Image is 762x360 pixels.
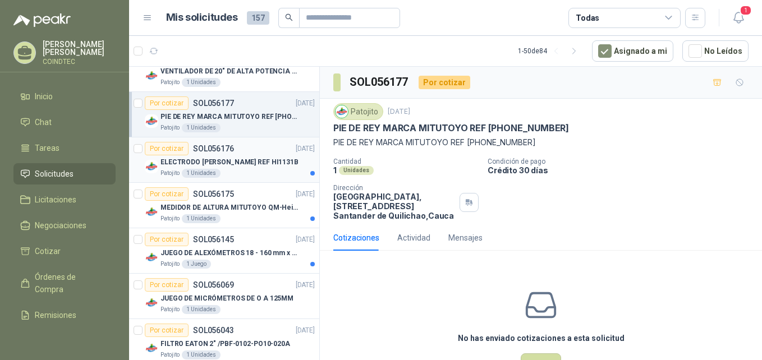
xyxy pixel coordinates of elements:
[13,112,116,133] a: Chat
[296,280,315,290] p: [DATE]
[350,73,410,91] h3: SOL056177
[160,293,293,304] p: JUEGO DE MICRÓMETROS DE O A 125MM
[13,266,116,300] a: Órdenes de Compra
[296,189,315,200] p: [DATE]
[333,122,569,134] p: PIE DE REY MARCA MITUTOYO REF [PHONE_NUMBER]
[145,160,158,173] img: Company Logo
[145,251,158,264] img: Company Logo
[296,325,315,336] p: [DATE]
[193,281,234,289] p: SOL056069
[576,12,599,24] div: Todas
[35,168,74,180] span: Solicitudes
[129,137,319,183] a: Por cotizarSOL056176[DATE] Company LogoELECTRODO [PERSON_NAME] REF HI1131BPatojito1 Unidades
[129,228,319,274] a: Por cotizarSOL056145[DATE] Company LogoJUEGO DE ALEXÓMETROS 18 - 160 mm x 0,01 mm 2824-S3Patojito...
[13,137,116,159] a: Tareas
[129,47,319,92] a: Por cotizarSOL056347[DATE] Company LogoVENTILADOR DE 20" DE ALTA POTENCIA PARA ANCLAR A LA PAREDP...
[182,350,221,359] div: 1 Unidades
[592,40,673,62] button: Asignado a mi
[182,260,211,269] div: 1 Juego
[333,136,749,149] p: PIE DE REY MARCA MITUTOYO REF [PHONE_NUMBER]
[35,90,53,103] span: Inicio
[333,103,383,120] div: Patojito
[145,96,189,110] div: Por cotizar
[388,107,410,117] p: [DATE]
[682,40,749,62] button: No Leídos
[518,42,583,60] div: 1 - 50 de 84
[419,76,470,89] div: Por cotizar
[160,214,180,223] p: Patojito
[333,232,379,244] div: Cotizaciones
[160,66,300,77] p: VENTILADOR DE 20" DE ALTA POTENCIA PARA ANCLAR A LA PARED
[160,157,299,168] p: ELECTRODO [PERSON_NAME] REF HI1131B
[193,236,234,243] p: SOL056145
[145,114,158,128] img: Company Logo
[458,332,625,344] h3: No has enviado cotizaciones a esta solicitud
[296,144,315,154] p: [DATE]
[160,112,300,122] p: PIE DE REY MARCA MITUTOYO REF [PHONE_NUMBER]
[145,205,158,219] img: Company Logo
[296,98,315,109] p: [DATE]
[160,305,180,314] p: Patojito
[145,324,189,337] div: Por cotizar
[397,232,430,244] div: Actividad
[488,158,758,165] p: Condición de pago
[740,5,752,16] span: 1
[35,245,61,257] span: Cotizar
[193,190,234,198] p: SOL056175
[160,248,300,259] p: JUEGO DE ALEXÓMETROS 18 - 160 mm x 0,01 mm 2824-S3
[145,233,189,246] div: Por cotizar
[182,305,221,314] div: 1 Unidades
[182,214,221,223] div: 1 Unidades
[160,123,180,132] p: Patojito
[13,13,71,27] img: Logo peakr
[13,163,116,184] a: Solicitudes
[285,13,293,21] span: search
[182,169,221,178] div: 1 Unidades
[160,78,180,87] p: Patojito
[160,350,180,359] p: Patojito
[160,169,180,178] p: Patojito
[166,10,238,26] h1: Mis solicitudes
[247,11,269,25] span: 157
[193,99,234,107] p: SOL056177
[333,158,479,165] p: Cantidad
[35,142,59,154] span: Tareas
[182,78,221,87] div: 1 Unidades
[336,105,348,118] img: Company Logo
[35,116,52,128] span: Chat
[145,69,158,82] img: Company Logo
[339,166,374,175] div: Unidades
[13,189,116,210] a: Licitaciones
[145,296,158,310] img: Company Logo
[333,192,455,220] p: [GEOGRAPHIC_DATA], [STREET_ADDRESS] Santander de Quilichao , Cauca
[333,184,455,192] p: Dirección
[145,278,189,292] div: Por cotizar
[296,234,315,245] p: [DATE]
[35,309,76,321] span: Remisiones
[13,330,116,352] a: Configuración
[13,241,116,262] a: Cotizar
[145,142,189,155] div: Por cotizar
[35,271,105,296] span: Órdenes de Compra
[129,92,319,137] a: Por cotizarSOL056177[DATE] Company LogoPIE DE REY MARCA MITUTOYO REF [PHONE_NUMBER]Patojito1 Unid...
[145,341,158,355] img: Company Logo
[193,326,234,334] p: SOL056043
[35,219,86,232] span: Negociaciones
[43,40,116,56] p: [PERSON_NAME] [PERSON_NAME]
[160,339,290,349] p: FILTRO EATON 2" /PBF-0102-PO10-020A
[43,58,116,65] p: COINDTEC
[728,8,749,28] button: 1
[448,232,483,244] div: Mensajes
[129,274,319,319] a: Por cotizarSOL056069[DATE] Company LogoJUEGO DE MICRÓMETROS DE O A 125MMPatojito1 Unidades
[193,145,234,153] p: SOL056176
[13,304,116,326] a: Remisiones
[35,193,76,206] span: Licitaciones
[333,165,337,175] p: 1
[129,183,319,228] a: Por cotizarSOL056175[DATE] Company LogoMEDIDOR DE ALTURA MITUTOYO QM-Height 518-245Patojito1 Unid...
[160,260,180,269] p: Patojito
[182,123,221,132] div: 1 Unidades
[160,202,300,213] p: MEDIDOR DE ALTURA MITUTOYO QM-Height 518-245
[488,165,758,175] p: Crédito 30 días
[13,215,116,236] a: Negociaciones
[13,86,116,107] a: Inicio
